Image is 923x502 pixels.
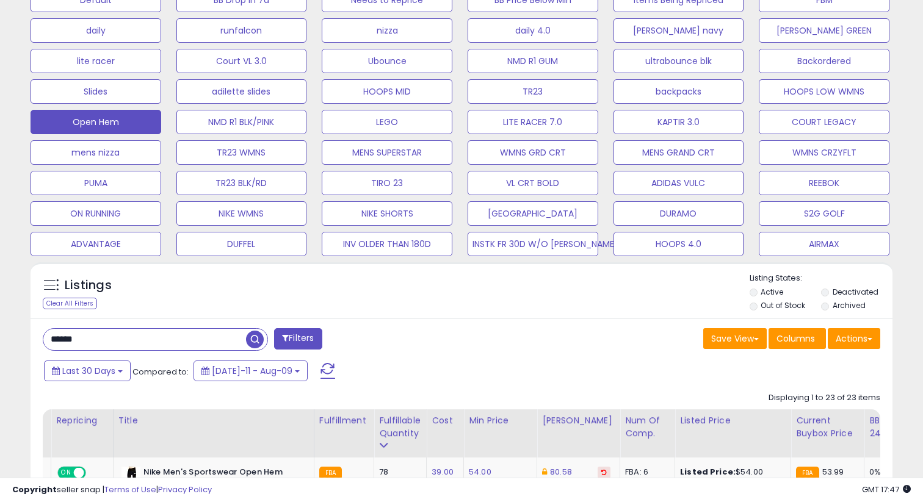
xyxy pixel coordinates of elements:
[319,414,369,427] div: Fulfillment
[833,300,866,310] label: Archived
[44,360,131,381] button: Last 30 Days
[614,79,744,104] button: backpacks
[322,79,452,104] button: HOOPS MID
[796,414,859,440] div: Current Buybox Price
[176,171,307,195] button: TR23 BLK/RD
[776,332,815,345] span: Columns
[322,140,452,165] button: MENS SUPERSTAR
[65,277,112,294] h5: Listings
[862,484,911,495] span: 2025-09-10 17:47 GMT
[432,414,458,427] div: Cost
[468,140,598,165] button: WMNS GRD CRT
[759,18,889,43] button: [PERSON_NAME] GREEN
[322,18,452,43] button: nizza
[176,18,307,43] button: runfalcon
[176,201,307,226] button: NIKE WMNS
[828,328,880,349] button: Actions
[625,414,670,440] div: Num of Comp.
[194,360,308,381] button: [DATE]-11 - Aug-09
[322,232,452,256] button: INV OLDER THAN 180D
[614,18,744,43] button: [PERSON_NAME] navy
[614,171,744,195] button: ADIDAS VULC
[31,49,161,73] button: lite racer
[468,232,598,256] button: INSTK FR 30D W/O [PERSON_NAME]
[468,18,598,43] button: daily 4.0
[176,79,307,104] button: adilette slides
[322,110,452,134] button: LEGO
[759,110,889,134] button: COURT LEGACY
[759,232,889,256] button: AIRMAX
[12,484,212,496] div: seller snap | |
[176,110,307,134] button: NMD R1 BLK/PINK
[379,414,421,440] div: Fulfillable Quantity
[761,300,805,310] label: Out of Stock
[12,484,57,495] strong: Copyright
[176,140,307,165] button: TR23 WMNS
[750,273,893,284] p: Listing States:
[468,79,598,104] button: TR23
[274,328,322,350] button: Filters
[31,79,161,104] button: Slides
[322,201,452,226] button: NIKE SHORTS
[31,201,161,226] button: ON RUNNING
[680,414,786,427] div: Listed Price
[769,392,880,404] div: Displaying 1 to 23 of 23 items
[158,484,212,495] a: Privacy Policy
[614,201,744,226] button: DURAMO
[614,140,744,165] button: MENS GRAND CRT
[31,232,161,256] button: ADVANTAGE
[132,366,189,378] span: Compared to:
[56,414,108,427] div: Repricing
[759,49,889,73] button: Backordered
[176,49,307,73] button: Court VL 3.0
[761,287,783,297] label: Active
[62,365,115,377] span: Last 30 Days
[614,49,744,73] button: ultrabounce blk
[769,328,826,349] button: Columns
[468,201,598,226] button: [GEOGRAPHIC_DATA]
[43,298,97,309] div: Clear All Filters
[542,414,615,427] div: [PERSON_NAME]
[468,49,598,73] button: NMD R1 GUM
[869,414,914,440] div: BB Share 24h.
[118,414,309,427] div: Title
[104,484,156,495] a: Terms of Use
[31,171,161,195] button: PUMA
[322,49,452,73] button: Ubounce
[703,328,767,349] button: Save View
[614,232,744,256] button: HOOPS 4.0
[31,18,161,43] button: daily
[31,140,161,165] button: mens nizza
[212,365,292,377] span: [DATE]-11 - Aug-09
[176,232,307,256] button: DUFFEL
[759,79,889,104] button: HOOPS LOW WMNS
[614,110,744,134] button: KAPTIR 3.0
[759,201,889,226] button: S2G GOLF
[469,414,532,427] div: Min Price
[759,171,889,195] button: REEBOK
[759,140,889,165] button: WMNS CRZYFLT
[833,287,878,297] label: Deactivated
[322,171,452,195] button: TIRO 23
[31,110,161,134] button: Open Hem
[468,171,598,195] button: VL CRT BOLD
[468,110,598,134] button: LITE RACER 7.0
